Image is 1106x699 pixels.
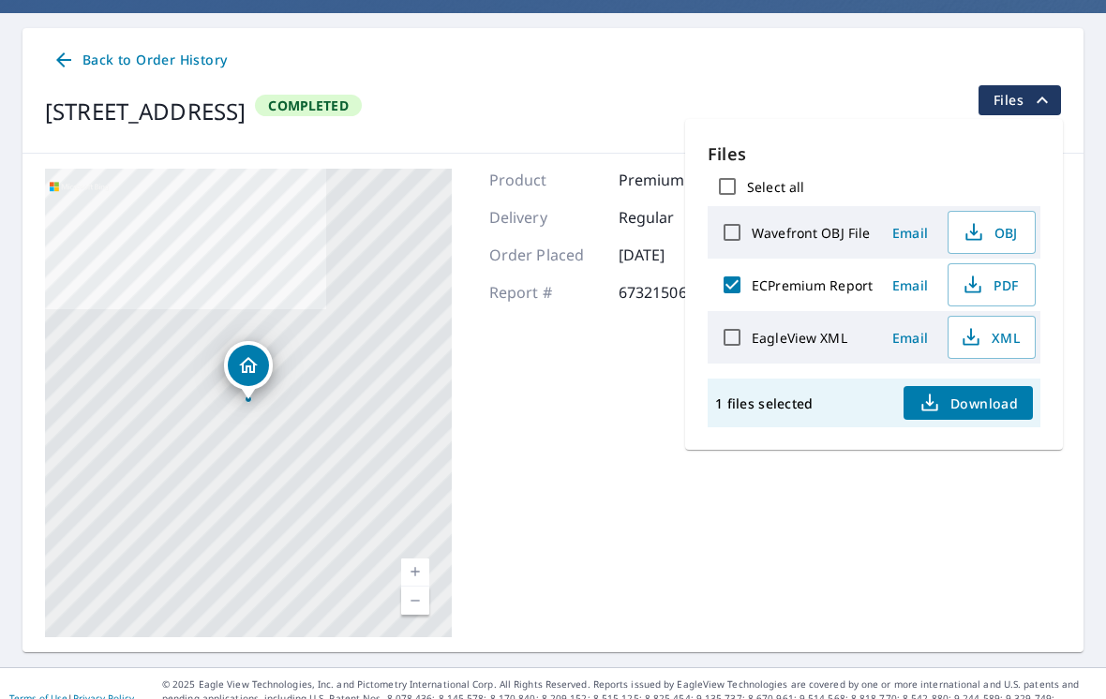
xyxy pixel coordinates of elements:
button: filesDropdownBtn-67321506 [978,85,1061,115]
span: Email [888,276,933,294]
button: OBJ [948,211,1036,254]
span: Email [888,329,933,347]
div: Dropped pin, building 1, Residential property, 750 Horn Ln Eugene, OR 97404 [224,341,273,399]
span: Back to Order History [52,49,227,72]
span: PDF [960,274,1020,296]
p: Premium [619,169,731,191]
label: Wavefront OBJ File [752,224,870,242]
a: Back to Order History [45,43,234,78]
p: Delivery [489,206,602,229]
a: Current Level 17, Zoom In [401,558,429,587]
button: PDF [948,263,1036,306]
p: Report # [489,281,602,304]
label: ECPremium Report [752,276,873,294]
p: Product [489,169,602,191]
label: EagleView XML [752,329,847,347]
p: Files [708,141,1040,167]
button: Email [880,323,940,352]
a: Current Level 17, Zoom Out [401,587,429,615]
p: [DATE] [619,244,731,266]
button: XML [948,316,1036,359]
label: Select all [747,178,804,196]
span: Completed [257,97,359,114]
div: [STREET_ADDRESS] [45,95,246,128]
span: OBJ [960,221,1020,244]
p: 67321506 [619,281,731,304]
button: Email [880,271,940,300]
span: XML [960,326,1020,349]
span: Files [994,89,1054,112]
p: 1 files selected [715,394,813,412]
p: Regular [619,206,731,229]
span: Email [888,224,933,242]
button: Email [880,218,940,247]
button: Download [904,386,1033,420]
span: Download [919,392,1018,414]
p: Order Placed [489,244,602,266]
